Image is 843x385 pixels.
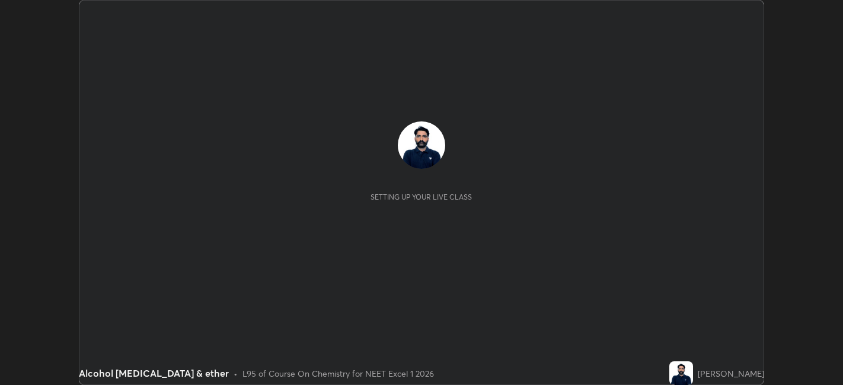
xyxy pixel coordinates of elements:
div: L95 of Course On Chemistry for NEET Excel 1 2026 [242,367,434,380]
img: 5014c1035c4d4e8d88cec611ee278880.jpg [398,121,445,169]
img: 5014c1035c4d4e8d88cec611ee278880.jpg [669,361,693,385]
div: • [234,367,238,380]
div: [PERSON_NAME] [698,367,764,380]
div: Alcohol [MEDICAL_DATA] & ether [79,366,229,380]
div: Setting up your live class [371,192,472,201]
